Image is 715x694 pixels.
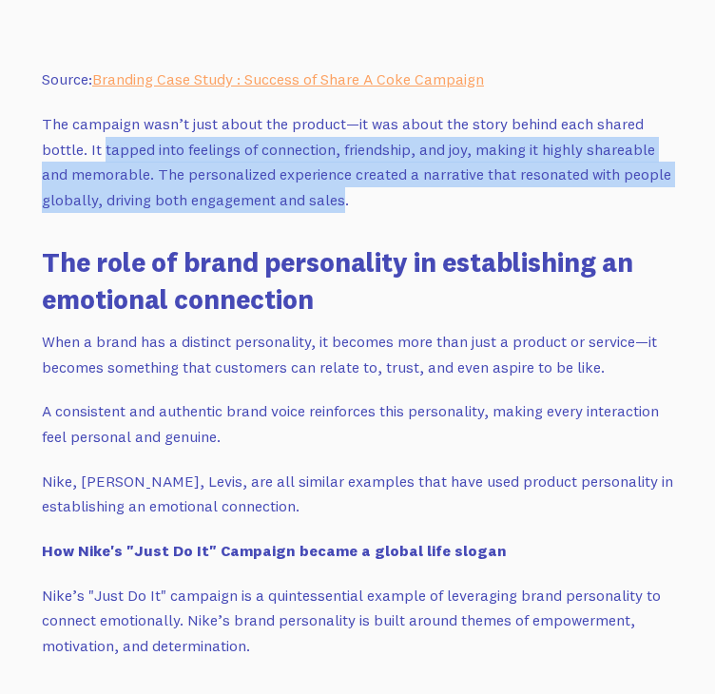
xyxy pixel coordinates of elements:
h3: The role of brand personality in establishing an emotional connection [42,243,673,318]
p: Source: [42,67,673,92]
p: A consistent and authentic brand voice reinforces this personality, making every interaction feel... [42,398,673,449]
p: ‍ [42,538,673,564]
p: The campaign wasn’t just about the product—it was about the story behind each shared bottle. It t... [42,111,673,213]
p: Nike, [PERSON_NAME], Levis, are all similar examples that have used product personality in establ... [42,469,673,519]
p: ‍ [42,23,673,48]
p: Nike’s "Just Do It" campaign is a quintessential example of leveraging brand personality to conne... [42,583,673,659]
a: Branding Case Study : Success of Share A Coke Campaign [92,69,484,88]
strong: How Nike's "Just Do It" Campaign became a global life slogan [42,541,507,560]
p: When a brand has a distinct personality, it becomes more than just a product or service—it become... [42,329,673,379]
